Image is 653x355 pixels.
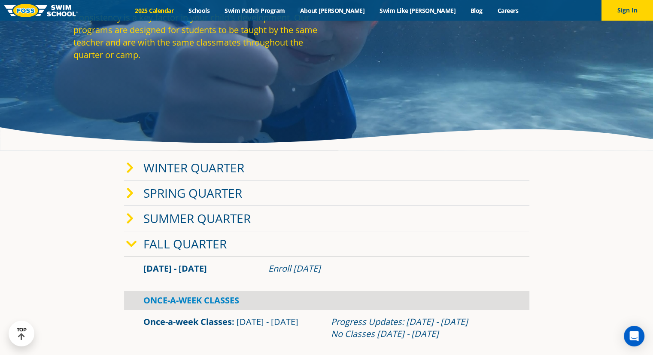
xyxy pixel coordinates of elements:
[143,316,232,327] a: Once-a-week Classes
[490,6,525,15] a: Careers
[143,159,244,176] a: Winter Quarter
[217,6,292,15] a: Swim Path® Program
[237,316,298,327] span: [DATE] - [DATE]
[4,4,78,17] img: FOSS Swim School Logo
[124,291,529,310] div: Once-A-Week Classes
[292,6,372,15] a: About [PERSON_NAME]
[17,327,27,340] div: TOP
[143,185,242,201] a: Spring Quarter
[463,6,490,15] a: Blog
[624,326,644,346] div: Open Intercom Messenger
[181,6,217,15] a: Schools
[331,316,510,340] div: Progress Updates: [DATE] - [DATE] No Classes [DATE] - [DATE]
[128,6,181,15] a: 2025 Calendar
[143,210,251,226] a: Summer Quarter
[268,263,510,275] div: Enroll [DATE]
[73,11,322,61] p: Consistency is a key factor in your child's development. Our programs are designed for students t...
[143,236,227,252] a: Fall Quarter
[372,6,463,15] a: Swim Like [PERSON_NAME]
[143,263,207,274] span: [DATE] - [DATE]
